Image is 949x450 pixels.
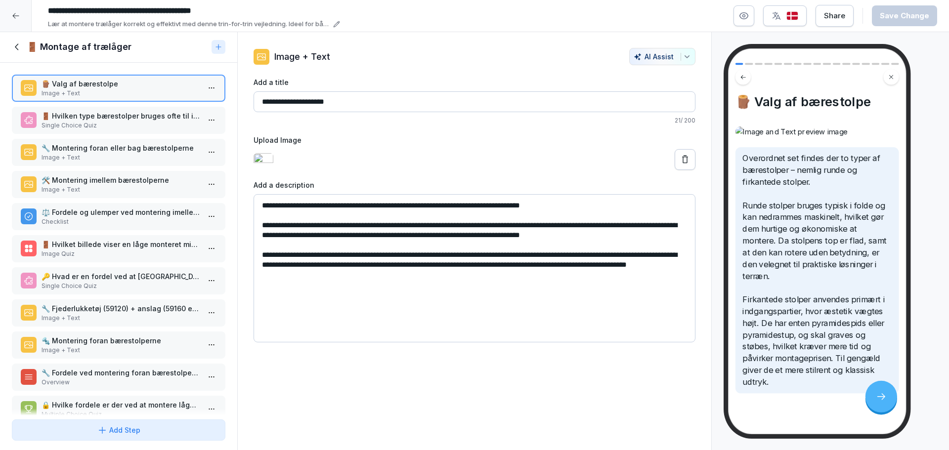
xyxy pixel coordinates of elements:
div: Save Change [880,10,929,21]
div: 🚪 Hvilken type bærestolper bruges ofte til indkørsler ved boliger?Single Choice Quiz [12,107,225,134]
p: Image Quiz [42,249,200,258]
p: Image + Text [42,153,200,162]
p: 🔩 Montering foran bærestolperne [42,335,200,346]
div: Share [824,10,845,21]
p: Checklist [42,217,200,226]
div: ⚖️ Fordele og ulemper ved montering imellem bærestolperneChecklist [12,203,225,230]
button: Save Change [872,5,937,26]
div: 🔧 Fordele ved montering foran bærestolperneOverview [12,364,225,391]
div: Add Step [97,425,140,435]
p: Image + Text [42,185,200,194]
div: 🔒 Hvilke fordele er der ved at montere lågen på forsiden af bærestolperne?Multiple Choice Quiz [12,396,225,423]
p: Overview [42,378,200,387]
p: Overordnet set findes der to typer af bærestolper – nemlig runde og firkantede stolper. Runde sto... [742,153,891,388]
div: 🔑 Hvad er en fordel ved at [GEOGRAPHIC_DATA] en låge midt imellem bærestolperne?Single Choice Quiz [12,267,225,294]
button: AI Assist [629,48,695,65]
img: eeb70987-7ba9-487c-9e44-62c0ab3cc0a3 [254,153,273,166]
p: 🔧 Fjederlukketøj (59120) + anslag (59160 eller 59170) [42,303,200,314]
p: 🔒 Hvilke fordele er der ved at montere lågen på forsiden af bærestolperne? [42,400,200,410]
p: 🔑 Hvad er en fordel ved at [GEOGRAPHIC_DATA] en låge midt imellem bærestolperne? [42,271,200,282]
h1: 🚪 Montage af trælåger [27,41,131,53]
p: Image + Text [42,89,200,98]
p: 🔧 Fordele ved montering foran bærestolperne [42,368,200,378]
p: Image + Text [42,346,200,355]
div: 🔧 Montering foran eller bag bærestolperneImage + Text [12,139,225,166]
h4: 🪵 Valg af bærestolpe [735,94,899,109]
button: Share [816,5,854,27]
div: 🔩 Montering foran bærestolperneImage + Text [12,331,225,359]
div: 🚪 Hvilket billede viser en låge monteret midt imellem bærestolperne?Image Quiz [12,235,225,262]
p: Single Choice Quiz [42,121,200,130]
p: 🛠️ Montering imellem bærestolperne [42,175,200,185]
p: Lær at montere trælåger korrekt og effektivt med denne trin-for-trin vejledning. Ideel for både n... [48,19,330,29]
img: dk.svg [786,11,798,21]
p: Image + Text [274,50,330,63]
p: Single Choice Quiz [42,282,200,290]
div: 🪵 Valg af bærestolpeImage + Text [12,75,225,102]
p: 🪵 Valg af bærestolpe [42,79,200,89]
label: Upload Image [254,135,695,145]
button: Add Step [12,419,225,441]
p: Image + Text [42,314,200,323]
p: 21 / 200 [254,116,695,125]
p: ⚖️ Fordele og ulemper ved montering imellem bærestolperne [42,207,200,217]
label: Add a description [254,180,695,190]
label: Add a title [254,77,695,87]
p: 🔧 Montering foran eller bag bærestolperne [42,143,200,153]
p: 🚪 Hvilken type bærestolper bruges ofte til indkørsler ved boliger? [42,111,200,121]
div: 🔧 Fjederlukketøj (59120) + anslag (59160 eller 59170)Image + Text [12,299,225,327]
div: 🛠️ Montering imellem bærestolperneImage + Text [12,171,225,198]
img: Image and Text preview image [735,126,899,137]
div: AI Assist [634,52,691,61]
p: 🚪 Hvilket billede viser en låge monteret midt imellem bærestolperne? [42,239,200,249]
